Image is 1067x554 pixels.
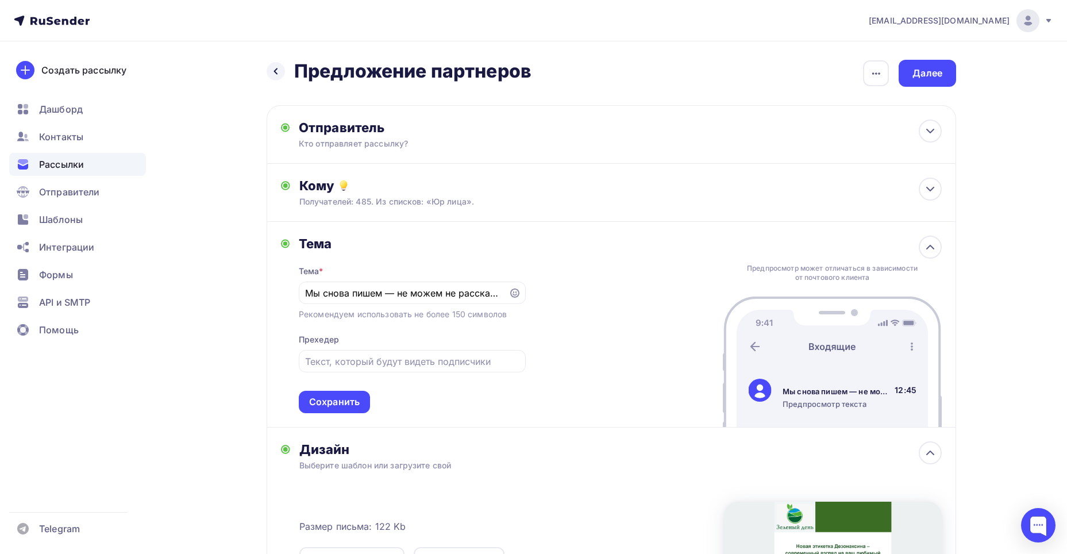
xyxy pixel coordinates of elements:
a: Шаблоны [9,208,146,231]
div: Тема [299,266,323,277]
a: Формы [9,263,146,286]
div: Рекомендуем использовать не более 150 символов [299,309,507,320]
span: Размер письма: 122 Kb [299,520,406,533]
div: Сохранить [309,395,360,409]
span: Интеграции [39,240,94,254]
input: Текст, который будут видеть подписчики [305,355,519,368]
span: Telegram [39,522,80,536]
h2: Предложение партнеров [294,60,531,83]
a: [EMAIL_ADDRESS][DOMAIN_NAME] [869,9,1053,32]
a: Дашборд [9,98,146,121]
a: Рассылки [9,153,146,176]
div: Предпросмотр текста [783,399,891,409]
div: Тема [299,236,526,252]
span: Отправители [39,185,100,199]
div: 12:45 [895,384,916,396]
div: Кому [299,178,942,194]
div: Предпросмотр может отличаться в зависимости от почтового клиента [744,264,921,282]
div: Создать рассылку [41,63,126,77]
span: API и SMTP [39,295,90,309]
div: Дизайн [299,441,942,457]
a: Контакты [9,125,146,148]
span: Формы [39,268,73,282]
div: Отправитель [299,120,548,136]
div: Получателей: 485. Из списков: «Юр лица». [299,196,878,207]
div: Мы снова пишем — не можем не рассказать о Дезонаксине [783,386,891,397]
a: Отправители [9,180,146,203]
div: Выберите шаблон или загрузите свой [299,460,878,471]
span: Дашборд [39,102,83,116]
span: Шаблоны [39,213,83,226]
span: [EMAIL_ADDRESS][DOMAIN_NAME] [869,15,1010,26]
span: Рассылки [39,157,84,171]
div: Далее [912,67,942,80]
input: Укажите тему письма [305,286,502,300]
span: Контакты [39,130,83,144]
div: Прехедер [299,334,339,345]
div: Кто отправляет рассылку? [299,138,523,149]
span: Помощь [39,323,79,337]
